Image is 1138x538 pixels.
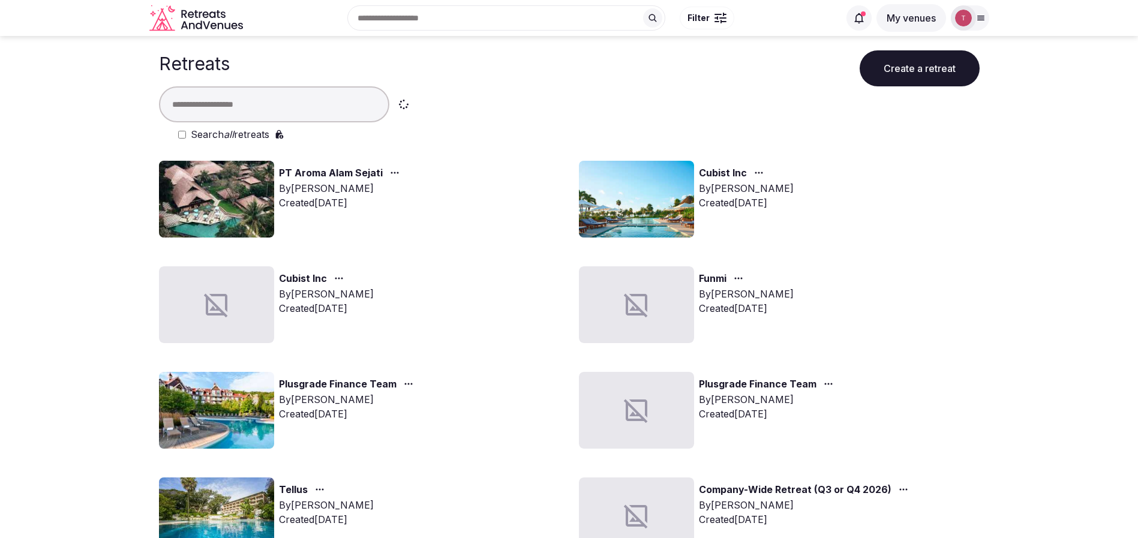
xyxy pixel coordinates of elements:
div: Created [DATE] [279,301,374,315]
a: Funmi [699,271,726,287]
a: Cubist Inc [279,271,327,287]
div: Created [DATE] [279,196,404,210]
div: Created [DATE] [699,512,913,527]
a: Plusgrade Finance Team [279,377,397,392]
svg: Retreats and Venues company logo [149,5,245,32]
a: My venues [876,12,946,24]
a: Visit the homepage [149,5,245,32]
div: By [PERSON_NAME] [279,498,374,512]
div: By [PERSON_NAME] [699,392,838,407]
div: By [PERSON_NAME] [699,181,794,196]
div: By [PERSON_NAME] [279,392,418,407]
img: Thiago Martins [955,10,972,26]
em: all [224,128,234,140]
a: Plusgrade Finance Team [699,377,816,392]
div: By [PERSON_NAME] [699,498,913,512]
div: Created [DATE] [699,301,794,315]
button: My venues [876,4,946,32]
a: PT Aroma Alam Sejati [279,166,383,181]
a: Tellus [279,482,308,498]
h1: Retreats [159,53,230,74]
div: By [PERSON_NAME] [279,287,374,301]
div: Created [DATE] [699,407,838,421]
button: Filter [680,7,734,29]
div: By [PERSON_NAME] [279,181,404,196]
div: Created [DATE] [279,512,374,527]
label: Search retreats [191,127,269,142]
span: Filter [687,12,710,24]
img: Top retreat image for the retreat: PT Aroma Alam Sejati [159,161,274,238]
a: Cubist Inc [699,166,747,181]
img: Top retreat image for the retreat: Cubist Inc [579,161,694,238]
button: Create a retreat [860,50,980,86]
a: Company-Wide Retreat (Q3 or Q4 2026) [699,482,891,498]
img: Top retreat image for the retreat: Plusgrade Finance Team [159,372,274,449]
div: Created [DATE] [699,196,794,210]
div: Created [DATE] [279,407,418,421]
div: By [PERSON_NAME] [699,287,794,301]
